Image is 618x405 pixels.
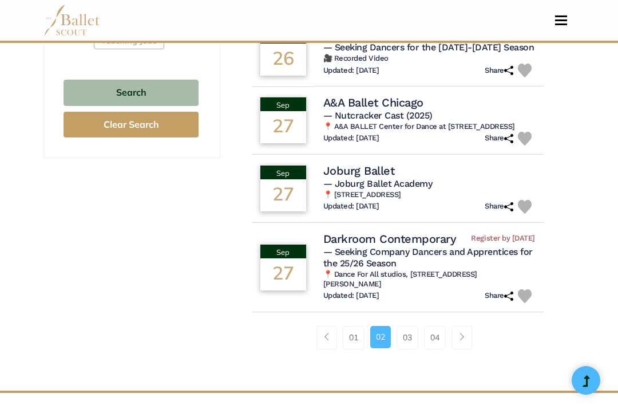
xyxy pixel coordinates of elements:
[323,246,533,269] span: — Seeking Company Dancers and Apprentices for the 25/26 Season
[323,190,535,200] h6: 📍 [STREET_ADDRESS]
[323,133,379,143] h6: Updated: [DATE]
[323,291,379,301] h6: Updated: [DATE]
[323,95,423,110] h4: A&A Ballet Chicago
[260,179,306,211] div: 27
[485,202,513,211] h6: Share
[323,163,395,178] h4: Joburg Ballet
[316,326,478,349] nav: Page navigation example
[485,133,513,143] h6: Share
[323,202,379,211] h6: Updated: [DATE]
[370,326,391,348] a: 02
[323,122,535,132] h6: 📍 A&A BALLET Center for Dance at [STREET_ADDRESS]
[548,15,575,26] button: Toggle navigation
[323,42,534,53] span: — Seeking Dancers for the [DATE]-[DATE] Season
[260,166,306,179] div: Sep
[397,326,418,349] a: 03
[323,231,457,246] h4: Darkroom Contemporary
[424,326,446,349] a: 04
[64,112,199,137] button: Clear Search
[260,245,306,258] div: Sep
[323,66,379,76] h6: Updated: [DATE]
[323,110,433,121] span: — Nutcracker Cast (2025)
[260,111,306,143] div: 27
[260,44,306,76] div: 26
[64,80,199,107] button: Search
[485,66,513,76] h6: Share
[471,234,534,243] span: Register by [DATE]
[323,54,535,64] h6: 🎥 Recorded Video
[323,178,433,189] span: — Joburg Ballet Academy
[260,258,306,290] div: 27
[323,270,535,289] h6: 📍 Dance For All studios, [STREET_ADDRESS][PERSON_NAME]
[485,291,513,301] h6: Share
[260,97,306,111] div: Sep
[343,326,365,349] a: 01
